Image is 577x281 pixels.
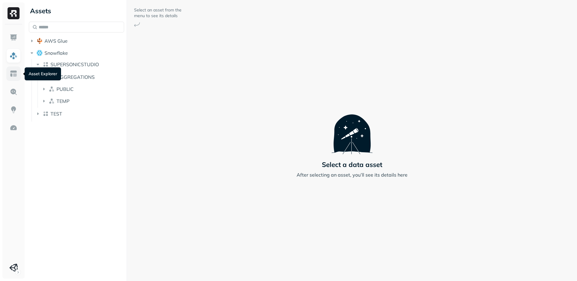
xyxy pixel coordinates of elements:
span: TEST [50,111,62,117]
div: Assets [29,6,124,16]
p: Select an asset from the menu to see its details [134,7,182,19]
p: After selecting an asset, you’ll see its details here [297,171,408,178]
img: Dashboard [10,34,17,42]
img: root [37,50,43,56]
img: Query Explorer [10,88,17,96]
img: namespace [49,86,55,92]
span: TEMP [56,98,69,104]
span: SUPERSONICSTUDIO [50,61,99,67]
img: Ryft [8,7,20,19]
button: Snowflake [29,48,124,58]
div: Asset Explorer [25,67,61,80]
img: Asset Explorer [10,70,17,78]
img: Assets [10,52,17,60]
span: Snowflake [44,50,68,56]
img: root [37,38,43,44]
img: Arrow [134,22,140,27]
img: lake [43,111,49,117]
img: Telescope [331,103,373,154]
span: AWS Glue [44,38,68,44]
button: AGGREGATIONS [41,72,125,82]
button: TEST [35,109,124,119]
button: AWS Glue [29,36,124,46]
button: PUBLIC [41,84,125,94]
button: SUPERSONICSTUDIO [35,60,124,69]
img: Insights [10,106,17,114]
span: PUBLIC [56,86,74,92]
img: namespace [49,98,55,104]
span: AGGREGATIONS [56,74,95,80]
img: lake [43,61,49,67]
p: Select a data asset [322,160,382,169]
img: Unity [9,264,18,272]
img: Optimization [10,124,17,132]
button: TEMP [41,96,125,106]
